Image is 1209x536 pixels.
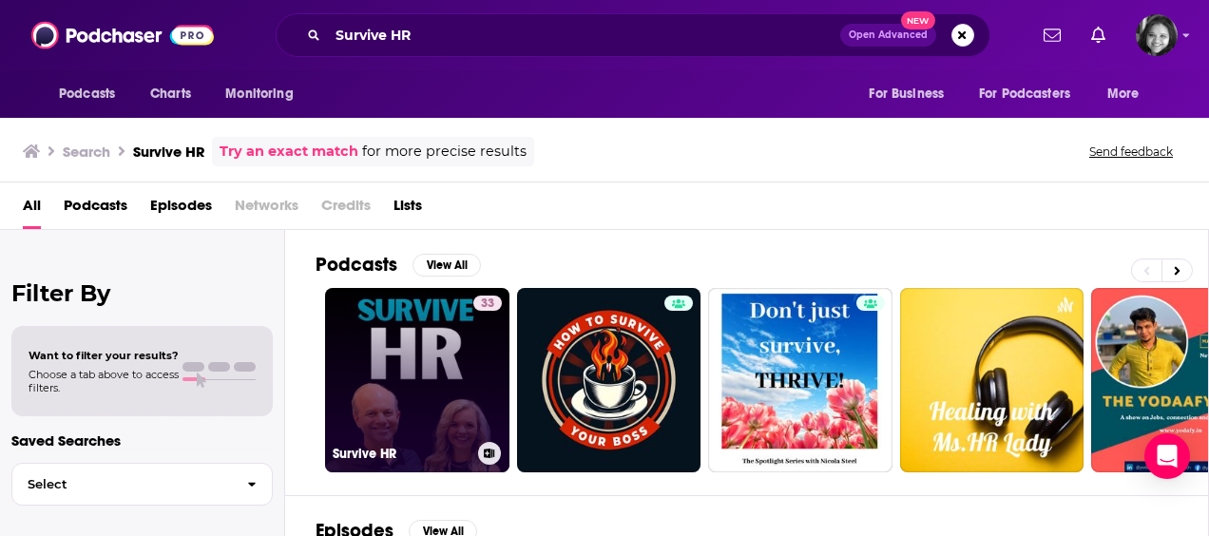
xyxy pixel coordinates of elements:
[855,76,968,112] button: open menu
[967,76,1098,112] button: open menu
[31,17,214,53] img: Podchaser - Follow, Share and Rate Podcasts
[225,81,293,107] span: Monitoring
[1136,14,1178,56] img: User Profile
[12,478,232,490] span: Select
[212,76,317,112] button: open menu
[481,295,494,314] span: 33
[29,368,179,394] span: Choose a tab above to access filters.
[46,76,140,112] button: open menu
[1107,81,1140,107] span: More
[11,279,273,307] h2: Filter By
[1084,19,1113,51] a: Show notifications dropdown
[333,446,470,462] h3: Survive HR
[150,81,191,107] span: Charts
[362,141,527,163] span: for more precise results
[316,253,397,277] h2: Podcasts
[1144,433,1190,479] div: Open Intercom Messenger
[869,81,944,107] span: For Business
[220,141,358,163] a: Try an exact match
[138,76,202,112] a: Charts
[393,190,422,229] a: Lists
[59,81,115,107] span: Podcasts
[325,288,509,472] a: 33Survive HR
[133,143,204,161] h3: Survive HR
[321,190,371,229] span: Credits
[901,11,935,29] span: New
[1136,14,1178,56] button: Show profile menu
[979,81,1070,107] span: For Podcasters
[1136,14,1178,56] span: Logged in as ShailiPriya
[413,254,481,277] button: View All
[276,13,990,57] div: Search podcasts, credits, & more...
[1036,19,1068,51] a: Show notifications dropdown
[316,253,481,277] a: PodcastsView All
[63,143,110,161] h3: Search
[150,190,212,229] a: Episodes
[11,431,273,450] p: Saved Searches
[1084,144,1179,160] button: Send feedback
[29,349,179,362] span: Want to filter your results?
[328,20,840,50] input: Search podcasts, credits, & more...
[235,190,298,229] span: Networks
[849,30,928,40] span: Open Advanced
[64,190,127,229] a: Podcasts
[11,463,273,506] button: Select
[840,24,936,47] button: Open AdvancedNew
[1094,76,1163,112] button: open menu
[473,296,502,311] a: 33
[23,190,41,229] a: All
